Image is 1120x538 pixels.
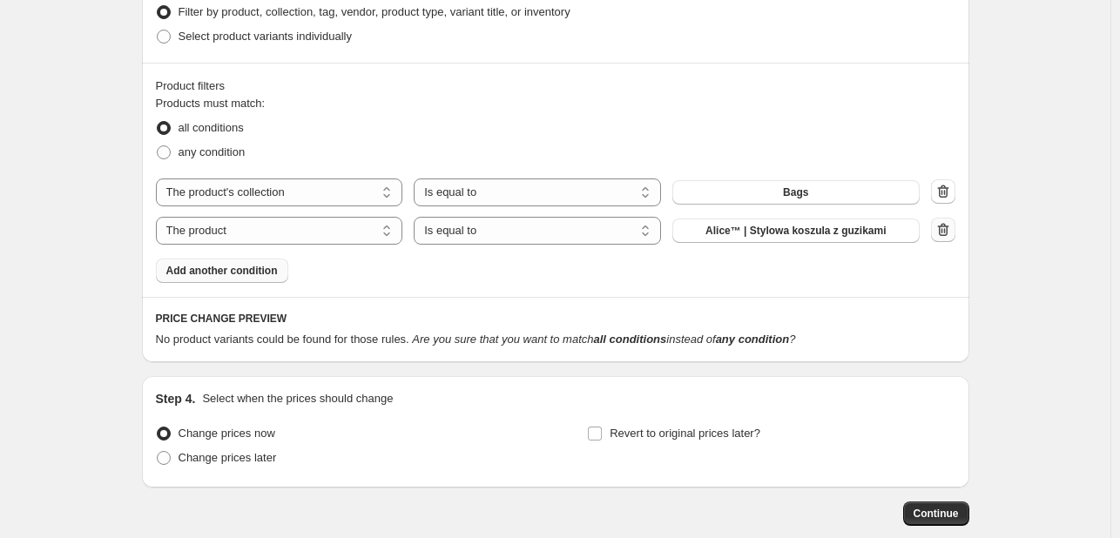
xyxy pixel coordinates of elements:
[903,501,969,526] button: Continue
[179,427,275,440] span: Change prices now
[156,312,955,326] h6: PRICE CHANGE PREVIEW
[166,264,278,278] span: Add another condition
[412,333,795,346] i: Are you sure that you want to match instead of ?
[202,390,393,407] p: Select when the prices should change
[610,427,760,440] span: Revert to original prices later?
[783,185,808,199] span: Bags
[179,30,352,43] span: Select product variants individually
[179,145,246,158] span: any condition
[716,333,790,346] b: any condition
[156,333,409,346] span: No product variants could be found for those rules.
[705,224,886,238] span: Alice™ | Stylowa koszula z guzikami
[179,121,244,134] span: all conditions
[672,219,920,243] button: Alice™ | Stylowa koszula z guzikami
[156,259,288,283] button: Add another condition
[156,97,266,110] span: Products must match:
[914,507,959,521] span: Continue
[179,451,277,464] span: Change prices later
[156,77,955,95] div: Product filters
[156,390,196,407] h2: Step 4.
[593,333,666,346] b: all conditions
[179,5,570,18] span: Filter by product, collection, tag, vendor, product type, variant title, or inventory
[672,180,920,205] button: Bags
